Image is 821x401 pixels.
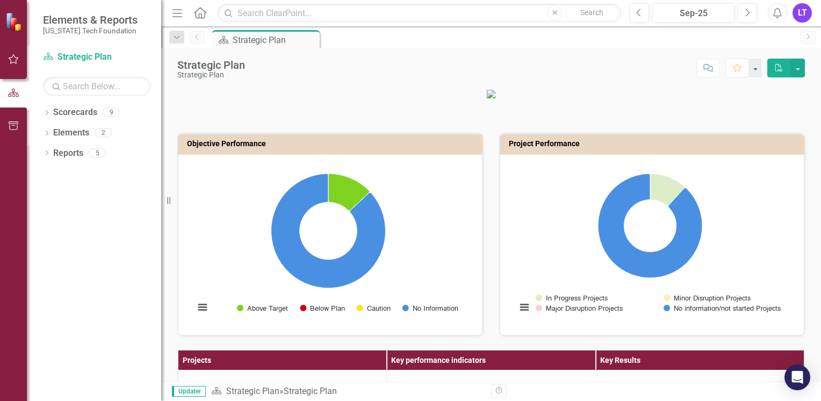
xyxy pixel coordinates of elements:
div: Strategic Plan [284,386,337,396]
div: Strategic Plan [233,33,317,47]
svg: Interactive chart [511,163,789,324]
button: Show Caution [357,304,391,312]
path: Above Target, 3. [328,174,370,211]
h3: Objective Performance [187,140,477,148]
div: 9 [103,108,120,117]
img: ClearPoint Strategy [5,12,24,31]
div: 5 [89,148,106,157]
img: VTF_logo_500%20(13).png [487,90,495,98]
button: Show Below Plan [300,304,344,312]
span: Elements & Reports [43,13,138,26]
button: Show No Information [402,304,458,312]
text: No information/not started Projects [674,305,781,313]
input: Search Below... [43,77,150,96]
a: Scorecards [53,106,97,119]
button: View chart menu, Chart [195,300,210,315]
text: Minor Disruption Projects [674,295,751,303]
button: Sep-25 [652,3,734,23]
path: No Information, 20. [271,174,386,288]
a: Reports [53,147,83,160]
a: Strategic Plan [226,386,279,396]
div: Open Intercom Messenger [784,364,810,390]
svg: Interactive chart [189,163,467,324]
button: Show Major Disruption Projects [536,304,623,312]
button: LT [793,3,812,23]
button: Show Above Target [237,304,288,312]
h3: Project Performance [509,140,799,148]
input: Search ClearPoint... [218,4,621,23]
button: Show In Progress Projects [536,294,608,302]
div: » [211,385,483,398]
button: Show No information/not started Projects [664,304,780,312]
div: Chart. Highcharts interactive chart. [189,163,471,324]
div: Chart. Highcharts interactive chart. [511,163,793,324]
path: In Progress Projects, 11. [650,174,685,206]
button: View chart menu, Chart [517,300,532,315]
div: 2 [95,128,112,138]
div: Strategic Plan [177,59,245,71]
path: Caution, 0. [349,192,370,211]
div: Strategic Plan [177,71,245,79]
span: Search [580,8,603,17]
text: Below Plan [310,305,345,312]
div: Sep-25 [656,7,731,20]
a: Elements [53,127,89,139]
small: [US_STATE] Tech Foundation [43,26,138,35]
path: Major Disruption Projects, 0. [668,187,686,206]
button: Show Minor Disruption Projects [664,294,751,302]
button: Search [565,5,618,20]
a: Strategic Plan [43,51,150,63]
path: No information/not started Projects, 83. [598,174,702,278]
span: Updater [172,386,206,397]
